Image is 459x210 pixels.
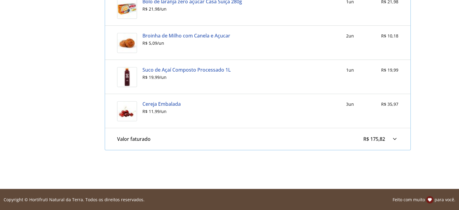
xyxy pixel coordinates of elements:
[346,33,354,39] div: 2 un
[142,75,231,80] div: R$ 19,99 / un
[381,67,398,73] span: R$ 19,99
[426,196,433,203] img: amor
[142,109,181,114] div: R$ 11,99 / un
[2,196,457,203] div: Linha de sessão
[117,67,137,87] img: Suco de Açaí Composto Processado 1L
[142,41,230,46] div: R$ 5,09 / un
[117,135,398,143] summary: Valor faturadoR$ 175,82
[346,67,354,73] div: 1 un
[142,7,242,11] div: R$ 21,98 / un
[142,101,181,107] a: Cereja Embalada
[381,101,398,107] span: R$ 35,97
[142,33,230,38] a: Broinha de Milho com Canela e Açucar
[393,196,455,203] p: Feito com muito para você.
[117,136,151,142] div: Valor faturado
[117,101,137,121] img: Cereja Embalada
[381,33,398,39] span: R$ 10,18
[346,101,354,107] div: 3 un
[4,197,145,203] p: Copyright © Hortifruti Natural da Terra. Todos os direitos reservados.
[142,67,231,73] a: Suco de Açaí Composto Processado 1L
[363,136,385,142] span: R$ 175,82
[117,33,137,53] img: Broinha de Milho com Canela e Açucar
